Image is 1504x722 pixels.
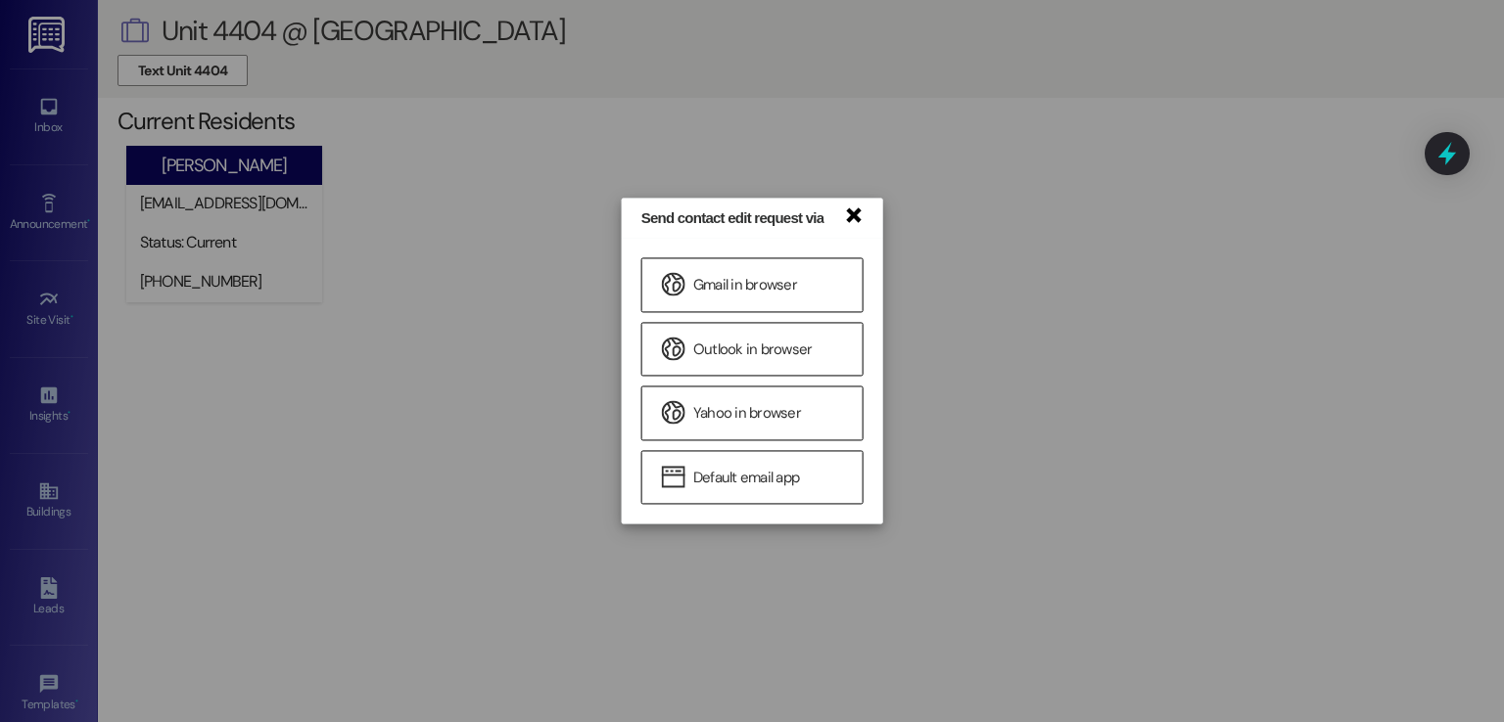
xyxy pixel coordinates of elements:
span: Default email app [693,468,799,488]
span: Yahoo in browser [693,404,801,425]
span: Gmail in browser [693,276,797,296]
span: Outlook in browser [693,339,813,360]
a: Default email app [641,450,864,504]
a: Yahoo in browser [641,386,864,440]
a: Gmail in browser [641,258,864,312]
a: × [843,203,863,224]
div: Send contact edit request via [641,207,824,228]
a: Outlook in browser [641,322,864,376]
